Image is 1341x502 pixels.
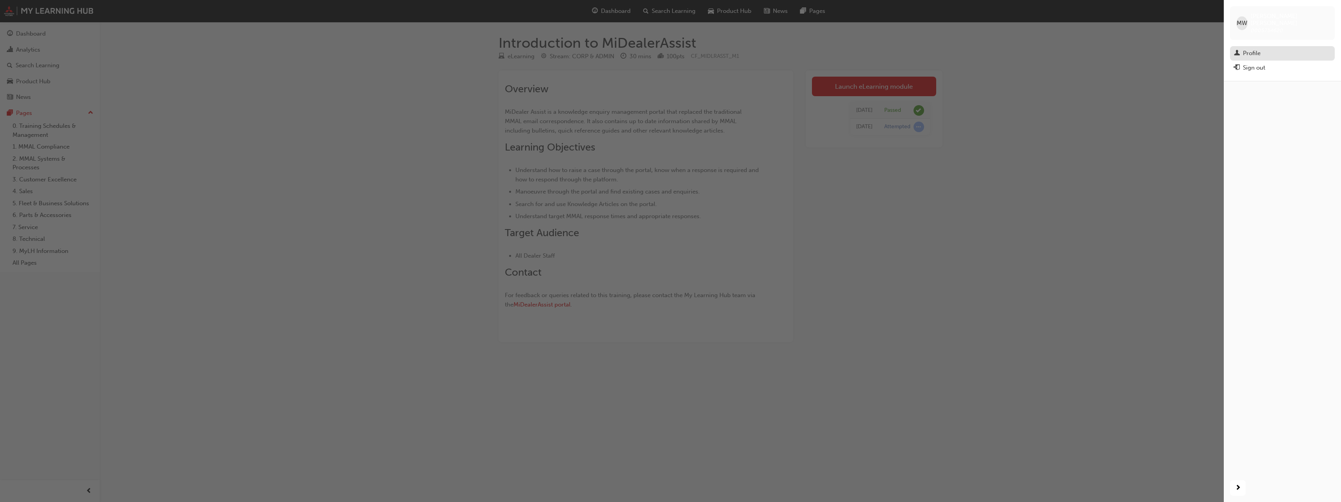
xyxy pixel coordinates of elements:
[1230,61,1335,75] button: Sign out
[1243,49,1261,58] div: Profile
[1234,50,1240,57] span: man-icon
[1234,65,1240,72] span: exit-icon
[1230,46,1335,61] a: Profile
[1243,63,1265,72] div: Sign out
[1237,19,1247,28] span: MW
[1251,27,1283,34] span: 0005734620
[1251,13,1328,27] span: [PERSON_NAME] [PERSON_NAME]
[1235,483,1241,493] span: next-icon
